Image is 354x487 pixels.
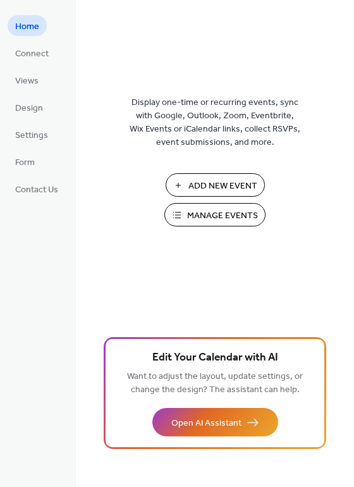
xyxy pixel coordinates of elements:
button: Add New Event [166,173,265,197]
span: Form [15,156,35,170]
a: Settings [8,124,56,145]
span: Want to adjust the layout, update settings, or change the design? The assistant can help. [127,368,303,398]
a: Home [8,15,47,36]
span: Home [15,20,39,34]
span: Connect [15,47,49,61]
a: Design [8,97,51,118]
button: Open AI Assistant [152,408,278,436]
span: Settings [15,129,48,142]
span: Open AI Assistant [171,417,241,430]
a: Views [8,70,46,90]
span: Views [15,75,39,88]
a: Contact Us [8,178,66,199]
span: Manage Events [187,209,258,223]
span: Contact Us [15,183,58,197]
span: Edit Your Calendar with AI [152,349,278,367]
span: Display one-time or recurring events, sync with Google, Outlook, Zoom, Eventbrite, Wix Events or ... [130,96,300,149]
button: Manage Events [164,203,265,226]
span: Design [15,102,43,115]
a: Connect [8,42,56,63]
span: Add New Event [188,180,257,193]
a: Form [8,151,42,172]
